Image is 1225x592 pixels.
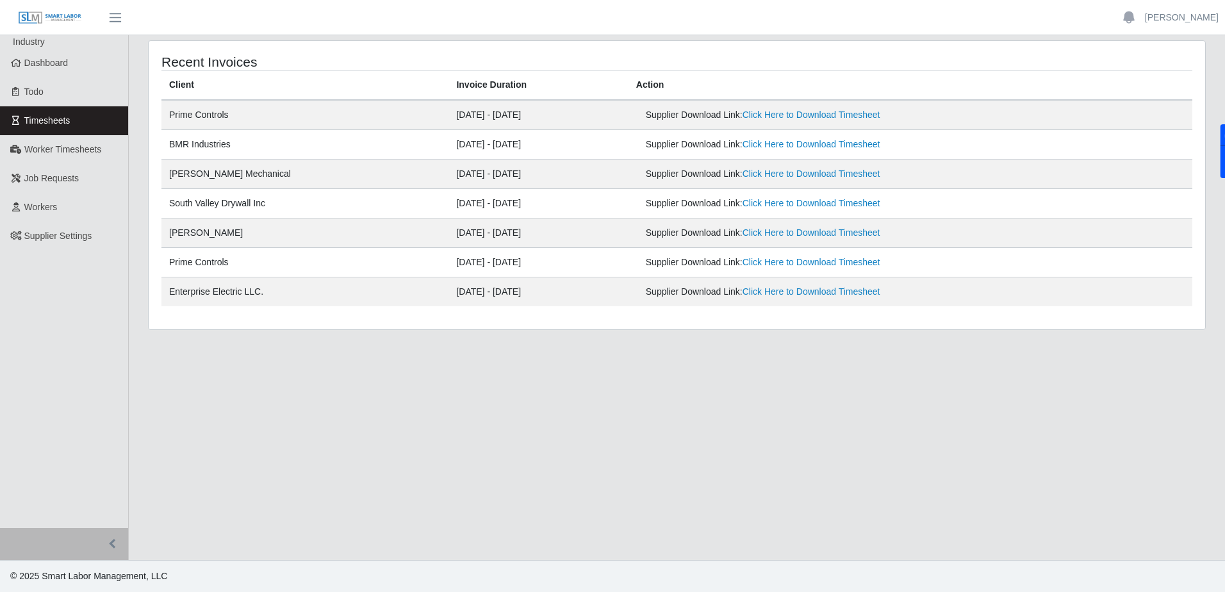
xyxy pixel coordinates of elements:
span: © 2025 Smart Labor Management, LLC [10,571,167,581]
span: Job Requests [24,173,79,183]
div: Supplier Download Link: [646,108,992,122]
a: Click Here to Download Timesheet [743,198,880,208]
a: Click Here to Download Timesheet [743,286,880,297]
td: [PERSON_NAME] Mechanical [161,160,448,189]
div: Supplier Download Link: [646,197,992,210]
span: Worker Timesheets [24,144,101,154]
span: Timesheets [24,115,70,126]
a: Click Here to Download Timesheet [743,227,880,238]
td: [DATE] - [DATE] [448,160,628,189]
th: Invoice Duration [448,70,628,101]
td: [PERSON_NAME] [161,218,448,248]
th: Client [161,70,448,101]
span: Workers [24,202,58,212]
td: [DATE] - [DATE] [448,130,628,160]
span: Dashboard [24,58,69,68]
div: Supplier Download Link: [646,285,992,299]
div: Supplier Download Link: [646,226,992,240]
span: Industry [13,37,45,47]
td: [DATE] - [DATE] [448,100,628,130]
img: SLM Logo [18,11,82,25]
td: South Valley Drywall Inc [161,189,448,218]
td: Enterprise Electric LLC. [161,277,448,307]
a: Click Here to Download Timesheet [743,110,880,120]
a: [PERSON_NAME] [1145,11,1219,24]
th: Action [629,70,1192,101]
div: Supplier Download Link: [646,256,992,269]
span: Todo [24,86,44,97]
td: Prime Controls [161,100,448,130]
a: Click Here to Download Timesheet [743,257,880,267]
h4: Recent Invoices [161,54,580,70]
td: Prime Controls [161,248,448,277]
td: [DATE] - [DATE] [448,277,628,307]
td: BMR Industries [161,130,448,160]
div: Supplier Download Link: [646,138,992,151]
div: Supplier Download Link: [646,167,992,181]
a: Click Here to Download Timesheet [743,169,880,179]
td: [DATE] - [DATE] [448,189,628,218]
a: Click Here to Download Timesheet [743,139,880,149]
span: Supplier Settings [24,231,92,241]
td: [DATE] - [DATE] [448,248,628,277]
td: [DATE] - [DATE] [448,218,628,248]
